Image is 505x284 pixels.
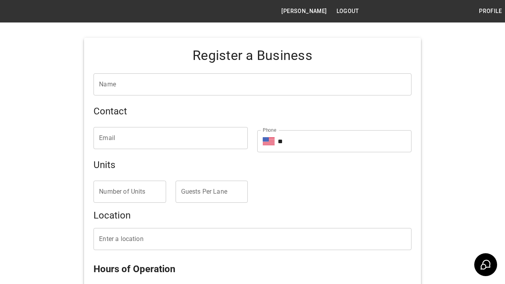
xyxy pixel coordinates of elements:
h4: Register a Business [94,47,411,64]
h5: Hours of Operation [94,263,411,275]
h5: Units [94,159,411,171]
h5: Location [94,209,411,222]
button: Select country [263,135,275,147]
label: Phone [263,127,276,133]
h5: Contact [94,105,411,118]
button: Logout [333,4,362,19]
button: Profile [476,4,505,19]
img: logo [4,7,47,15]
button: [PERSON_NAME] [278,4,330,19]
